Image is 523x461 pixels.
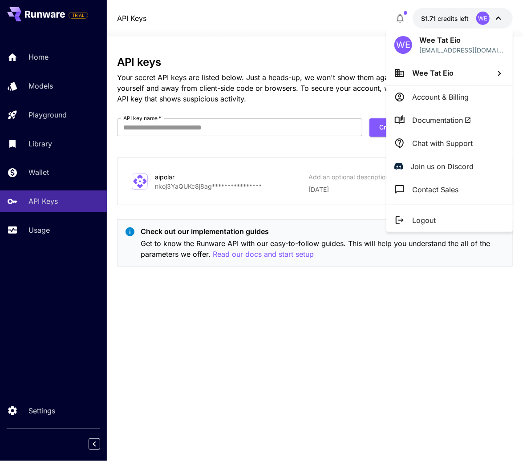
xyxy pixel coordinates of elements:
[412,69,454,77] span: Wee Tat Eio
[394,36,412,54] div: WE
[386,61,513,85] button: Wee Tat Eio
[412,184,458,195] p: Contact Sales
[412,215,436,226] p: Logout
[419,35,505,45] p: Wee Tat Eio
[419,45,505,55] p: [EMAIL_ADDRESS][DOMAIN_NAME]
[419,45,505,55] div: eio_wee_tat@ite.edu.sg
[410,161,474,172] p: Join us on Discord
[412,115,471,125] span: Documentation
[412,138,473,149] p: Chat with Support
[412,92,469,102] p: Account & Billing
